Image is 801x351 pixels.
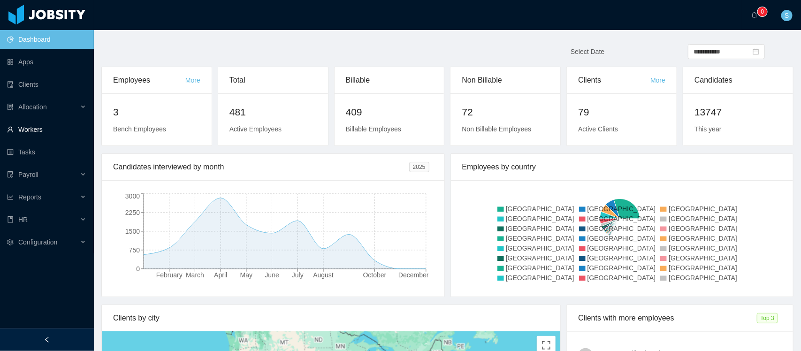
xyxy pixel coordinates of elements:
[113,125,166,133] span: Bench Employees
[506,254,574,262] span: [GEOGRAPHIC_DATA]
[346,125,401,133] span: Billable Employees
[7,194,14,200] i: icon: line-chart
[587,215,656,222] span: [GEOGRAPHIC_DATA]
[587,254,656,262] span: [GEOGRAPHIC_DATA]
[587,274,656,282] span: [GEOGRAPHIC_DATA]
[7,30,86,49] a: icon: pie-chartDashboard
[571,48,604,55] span: Select Date
[346,67,433,93] div: Billable
[669,205,737,213] span: [GEOGRAPHIC_DATA]
[462,67,549,93] div: Non Billable
[506,235,574,242] span: [GEOGRAPHIC_DATA]
[7,171,14,178] i: icon: file-protect
[113,305,549,331] div: Clients by city
[129,246,140,254] tspan: 750
[694,105,782,120] h2: 13747
[363,271,387,279] tspan: October
[229,125,282,133] span: Active Employees
[113,154,409,180] div: Candidates interviewed by month
[18,193,41,201] span: Reports
[18,171,38,178] span: Payroll
[506,205,574,213] span: [GEOGRAPHIC_DATA]
[156,271,183,279] tspan: February
[265,271,279,279] tspan: June
[125,228,140,235] tspan: 1500
[229,67,317,93] div: Total
[669,274,737,282] span: [GEOGRAPHIC_DATA]
[18,216,28,223] span: HR
[587,205,656,213] span: [GEOGRAPHIC_DATA]
[506,225,574,232] span: [GEOGRAPHIC_DATA]
[7,104,14,110] i: icon: solution
[694,67,782,93] div: Candidates
[587,235,656,242] span: [GEOGRAPHIC_DATA]
[462,154,782,180] div: Employees by country
[757,313,778,323] span: Top 3
[398,271,429,279] tspan: December
[7,120,86,139] a: icon: userWorkers
[409,162,429,172] span: 2025
[753,48,759,55] i: icon: calendar
[669,215,737,222] span: [GEOGRAPHIC_DATA]
[578,67,650,93] div: Clients
[125,192,140,200] tspan: 3000
[240,271,252,279] tspan: May
[751,12,758,18] i: icon: bell
[186,271,204,279] tspan: March
[669,264,737,272] span: [GEOGRAPHIC_DATA]
[506,264,574,272] span: [GEOGRAPHIC_DATA]
[650,76,665,84] a: More
[669,254,737,262] span: [GEOGRAPHIC_DATA]
[7,143,86,161] a: icon: profileTasks
[587,225,656,232] span: [GEOGRAPHIC_DATA]
[7,216,14,223] i: icon: book
[694,125,722,133] span: This year
[185,76,200,84] a: More
[587,264,656,272] span: [GEOGRAPHIC_DATA]
[113,105,200,120] h2: 3
[125,209,140,216] tspan: 2250
[7,239,14,245] i: icon: setting
[578,105,665,120] h2: 79
[669,244,737,252] span: [GEOGRAPHIC_DATA]
[669,235,737,242] span: [GEOGRAPHIC_DATA]
[313,271,334,279] tspan: August
[292,271,304,279] tspan: July
[7,75,86,94] a: icon: auditClients
[587,244,656,252] span: [GEOGRAPHIC_DATA]
[229,105,317,120] h2: 481
[346,105,433,120] h2: 409
[785,10,789,21] span: S
[506,244,574,252] span: [GEOGRAPHIC_DATA]
[113,67,185,93] div: Employees
[18,103,47,111] span: Allocation
[7,53,86,71] a: icon: appstoreApps
[214,271,227,279] tspan: April
[462,125,531,133] span: Non Billable Employees
[18,238,57,246] span: Configuration
[758,7,767,16] sup: 0
[578,305,756,331] div: Clients with more employees
[136,265,140,273] tspan: 0
[506,274,574,282] span: [GEOGRAPHIC_DATA]
[669,225,737,232] span: [GEOGRAPHIC_DATA]
[578,125,618,133] span: Active Clients
[462,105,549,120] h2: 72
[506,215,574,222] span: [GEOGRAPHIC_DATA]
